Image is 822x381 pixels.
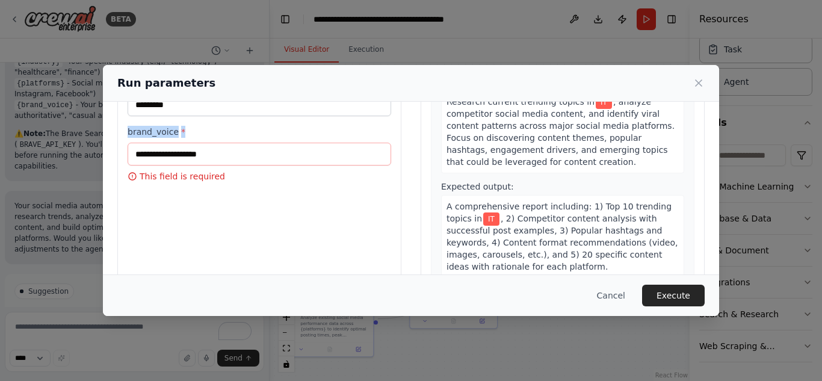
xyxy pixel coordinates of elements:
button: Execute [642,285,705,306]
span: , analyze competitor social media content, and identify viral content patterns across major socia... [447,97,675,167]
span: Research current trending topics in [447,97,595,107]
h2: Run parameters [117,75,215,91]
span: Variable: industry [596,96,612,109]
span: , 2) Competitor content analysis with successful post examples, 3) Popular hashtags and keywords,... [447,214,678,271]
span: Expected output: [441,182,514,191]
span: Variable: industry [483,212,499,226]
p: This field is required [128,170,391,182]
button: Cancel [587,285,635,306]
label: brand_voice [128,126,391,138]
span: A comprehensive report including: 1) Top 10 trending topics in [447,202,672,223]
